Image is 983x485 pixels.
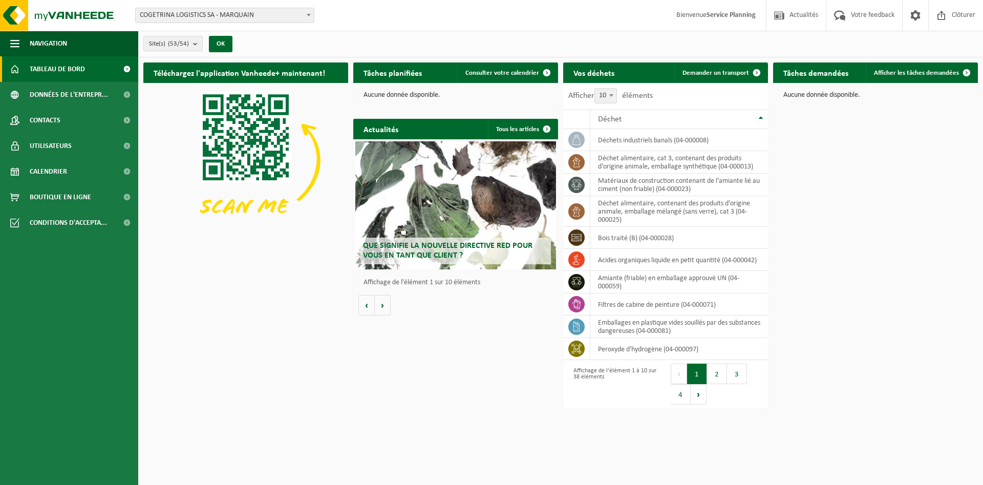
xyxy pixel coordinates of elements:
button: 4 [671,384,691,405]
strong: Service Planning [707,11,756,19]
h2: Vos déchets [563,62,625,82]
td: déchet alimentaire, contenant des produits d'origine animale, emballage mélangé (sans verre), cat... [590,196,768,227]
td: bois traité (B) (04-000028) [590,227,768,249]
span: Afficher les tâches demandées [874,70,959,76]
button: 2 [707,364,727,384]
span: Demander un transport [682,70,749,76]
h2: Tâches planifiées [353,62,432,82]
button: Vorige [358,295,375,315]
span: Tableau de bord [30,56,85,82]
a: Tous les articles [488,119,557,139]
button: 3 [727,364,747,384]
h2: Téléchargez l'application Vanheede+ maintenant! [143,62,335,82]
td: matériaux de construction contenant de l'amiante lié au ciment (non friable) (04-000023) [590,174,768,196]
span: 10 [595,89,616,103]
a: Afficher les tâches demandées [866,62,977,83]
span: Contacts [30,108,60,133]
span: Navigation [30,31,67,56]
h2: Tâches demandées [773,62,859,82]
td: amiante (friable) en emballage approuvé UN (04-000059) [590,271,768,293]
span: Données de l'entrepr... [30,82,108,108]
span: Site(s) [149,36,189,52]
button: Site(s)(53/54) [143,36,203,51]
td: Peroxyde d'hydrogène (04-000097) [590,338,768,360]
span: Consulter votre calendrier [465,70,539,76]
button: Next [691,384,707,405]
span: COGETRINA LOGISTICS SA - MARQUAIN [135,8,314,23]
td: déchet alimentaire, cat 3, contenant des produits d'origine animale, emballage synthétique (04-00... [590,151,768,174]
label: Afficher éléments [568,92,653,100]
span: Calendrier [30,159,67,184]
button: Previous [671,364,687,384]
a: Que signifie la nouvelle directive RED pour vous en tant que client ? [355,141,556,269]
div: Affichage de l'élément 1 à 10 sur 38 éléments [568,363,660,406]
td: acides organiques liquide en petit quantité (04-000042) [590,249,768,271]
span: COGETRINA LOGISTICS SA - MARQUAIN [136,8,314,23]
td: filtres de cabine de peinture (04-000071) [590,293,768,315]
button: Volgende [375,295,391,315]
span: 10 [594,88,617,103]
td: déchets industriels banals (04-000008) [590,129,768,151]
p: Aucune donnée disponible. [783,92,968,99]
iframe: chat widget [5,462,171,485]
td: emballages en plastique vides souillés par des substances dangereuses (04-000081) [590,315,768,338]
count: (53/54) [168,40,189,47]
span: Que signifie la nouvelle directive RED pour vous en tant que client ? [363,242,532,260]
a: Consulter votre calendrier [457,62,557,83]
p: Aucune donnée disponible. [364,92,548,99]
span: Boutique en ligne [30,184,91,210]
button: 1 [687,364,707,384]
span: Déchet [598,115,622,123]
a: Demander un transport [674,62,767,83]
span: Conditions d'accepta... [30,210,107,236]
button: OK [209,36,232,52]
h2: Actualités [353,119,409,139]
img: Download de VHEPlus App [143,83,348,237]
span: Utilisateurs [30,133,72,159]
p: Affichage de l'élément 1 sur 10 éléments [364,279,553,286]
